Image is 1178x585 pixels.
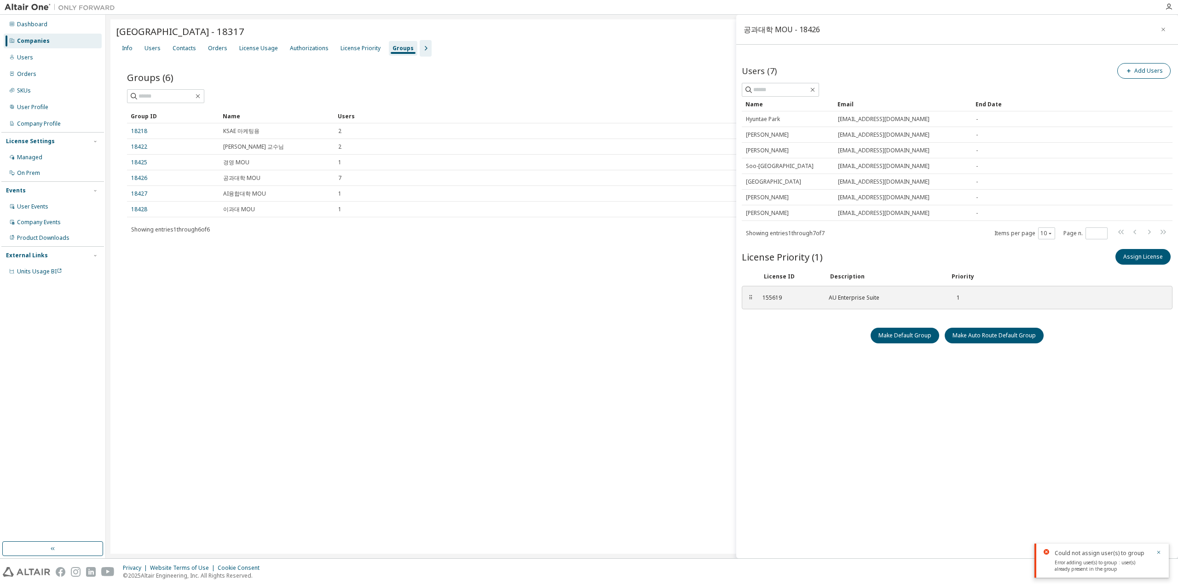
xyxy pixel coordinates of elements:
div: Events [6,187,26,194]
span: 공과대학 MOU [223,174,260,182]
span: - [976,162,978,170]
span: [PERSON_NAME] 교수님 [223,143,284,151]
span: [EMAIL_ADDRESS][DOMAIN_NAME] [838,178,930,185]
span: - [976,209,978,217]
div: Users [17,54,33,61]
img: Altair One [5,3,120,12]
div: Group ID [131,109,215,123]
span: Hyuntae Park [746,116,780,123]
div: Authorizations [290,45,329,52]
div: External Links [6,252,48,259]
span: AI융합대학 MOU [223,190,266,197]
span: - [976,147,978,154]
div: Users [338,109,1131,123]
span: - [976,131,978,139]
div: Error adding user(s) to group : user(s) already present in the group [1055,558,1150,572]
div: License Usage [239,45,278,52]
button: 10 [1040,230,1053,237]
span: 이과대 MOU [223,206,255,213]
span: License Priority (1) [742,250,823,263]
span: Soo-[GEOGRAPHIC_DATA] [746,162,814,170]
span: 1 [338,190,341,197]
span: [GEOGRAPHIC_DATA] [746,178,801,185]
span: Units Usage BI [17,267,62,275]
span: [EMAIL_ADDRESS][DOMAIN_NAME] [838,209,930,217]
img: altair_logo.svg [3,567,50,577]
a: 18428 [131,206,147,213]
div: Contacts [173,45,196,52]
div: User Profile [17,104,48,111]
a: 18425 [131,159,147,166]
button: Make Auto Route Default Group [945,328,1044,343]
span: 경영 MOU [223,159,249,166]
div: Users [144,45,161,52]
span: [PERSON_NAME] [746,209,789,217]
div: SKUs [17,87,31,94]
div: Orders [17,70,36,78]
span: Showing entries 1 through 7 of 7 [746,229,825,237]
span: [EMAIL_ADDRESS][DOMAIN_NAME] [838,131,930,139]
div: Name [745,97,830,111]
button: Add Users [1117,63,1171,79]
div: Company Profile [17,120,61,127]
div: Groups [393,45,414,52]
div: End Date [976,97,1147,111]
button: Assign License [1115,249,1171,265]
span: KSAE 마케팅용 [223,127,260,135]
a: 18218 [131,127,147,135]
div: Email [837,97,968,111]
span: 1 [338,159,341,166]
div: ⠿ [748,294,753,301]
div: Cookie Consent [218,564,265,572]
div: Info [122,45,133,52]
span: [PERSON_NAME] [746,131,789,139]
span: - [976,194,978,201]
div: Product Downloads [17,234,69,242]
span: - [976,178,978,185]
img: instagram.svg [71,567,81,577]
div: License Priority [341,45,381,52]
div: AU Enterprise Suite [829,294,939,301]
span: [PERSON_NAME] [746,194,789,201]
div: License ID [764,273,819,280]
span: Page n. [1063,227,1108,239]
span: [EMAIL_ADDRESS][DOMAIN_NAME] [838,162,930,170]
span: Groups (6) [127,71,173,84]
p: © 2025 Altair Engineering, Inc. All Rights Reserved. [123,572,265,579]
div: Orders [208,45,227,52]
img: youtube.svg [101,567,115,577]
div: Dashboard [17,21,47,28]
span: 7 [338,174,341,182]
img: facebook.svg [56,567,65,577]
div: 155619 [762,294,818,301]
span: 2 [338,127,341,135]
span: Users (7) [742,65,777,76]
span: [EMAIL_ADDRESS][DOMAIN_NAME] [838,116,930,123]
span: [EMAIL_ADDRESS][DOMAIN_NAME] [838,147,930,154]
div: Name [223,109,330,123]
img: linkedin.svg [86,567,96,577]
div: Managed [17,154,42,161]
div: Company Events [17,219,61,226]
span: 1 [338,206,341,213]
a: 18427 [131,190,147,197]
div: License Settings [6,138,55,145]
div: Privacy [123,564,150,572]
a: 18426 [131,174,147,182]
div: Companies [17,37,50,45]
div: User Events [17,203,48,210]
div: On Prem [17,169,40,177]
span: [PERSON_NAME] [746,147,789,154]
button: Make Default Group [871,328,939,343]
div: 1 [950,294,960,301]
div: Website Terms of Use [150,564,218,572]
span: 2 [338,143,341,151]
span: [GEOGRAPHIC_DATA] - 18317 [116,25,244,38]
div: Description [830,273,941,280]
div: Could not assign user(s) to group [1055,549,1150,557]
span: - [976,116,978,123]
div: Priority [952,273,974,280]
span: Showing entries 1 through 6 of 6 [131,226,210,233]
span: Items per page [994,227,1055,239]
